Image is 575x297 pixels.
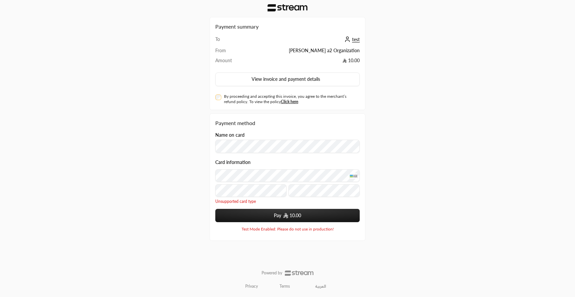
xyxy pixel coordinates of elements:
label: Name on card [215,132,245,138]
a: Click here [281,99,298,104]
label: By proceeding and accepting this invoice, you agree to the merchant’s refund policy. To view the ... [224,94,357,104]
input: CVC [288,184,360,197]
legend: Card information [215,160,251,165]
span: Unsupported card type [215,199,360,204]
input: Credit Card [215,169,360,182]
a: Privacy [245,284,258,289]
span: 10.00 [289,212,301,219]
div: Payment method [215,119,360,127]
h2: Payment summary [215,23,360,31]
span: test [352,37,360,43]
td: To [215,36,243,47]
a: test [343,37,360,42]
td: [PERSON_NAME] a2 Organization [243,47,360,57]
input: Expiry date [215,184,287,197]
button: Pay SAR10.00 [215,209,360,222]
td: From [215,47,243,57]
a: Terms [280,284,290,289]
img: MADA [349,173,357,179]
span: Test Mode Enabled: Please do not use in production! [242,226,334,232]
img: SAR [283,213,288,219]
div: Name on card [215,132,360,153]
p: Powered by [262,270,282,276]
td: 10.00 [243,57,360,67]
a: العربية [311,281,330,292]
div: Card information [215,160,360,205]
img: Company Logo [268,4,307,12]
button: View invoice and payment details [215,73,360,86]
td: Amount [215,57,243,67]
